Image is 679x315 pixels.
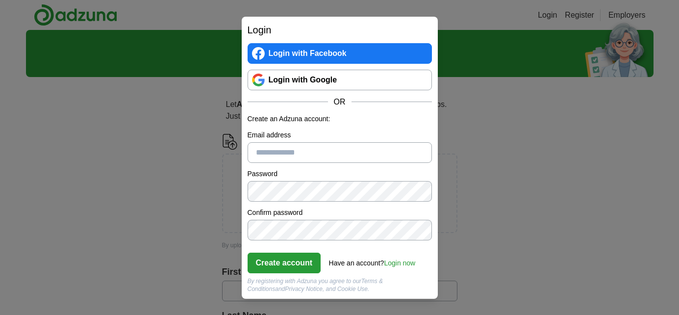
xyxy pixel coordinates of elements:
[248,23,432,37] h2: Login
[329,252,416,268] div: Have an account?
[384,259,415,267] a: Login now
[285,286,323,292] a: Privacy Notice
[248,43,432,64] a: Login with Facebook
[248,169,432,179] label: Password
[248,70,432,90] a: Login with Google
[248,277,432,293] div: By registering with Adzuna you agree to our and , and Cookie Use.
[248,130,432,140] label: Email address
[328,96,352,108] span: OR
[248,253,321,273] button: Create account
[248,208,432,218] label: Confirm password
[248,114,432,124] p: Create an Adzuna account:
[248,278,383,292] a: Terms & Conditions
